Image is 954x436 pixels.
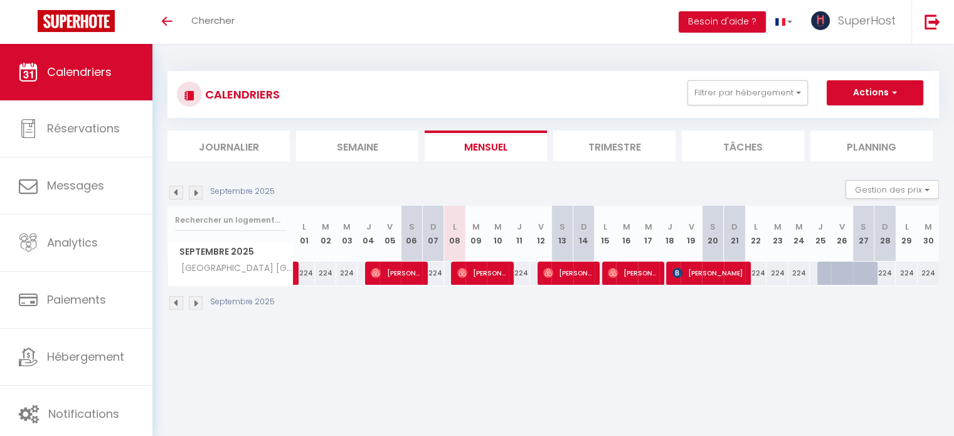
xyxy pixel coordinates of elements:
[191,14,235,27] span: Chercher
[839,221,845,233] abbr: V
[10,5,48,43] button: Ouvrir le widget de chat LiveChat
[638,206,659,262] th: 17
[845,180,939,199] button: Gestion des prix
[543,261,593,285] span: [PERSON_NAME]
[472,221,480,233] abbr: M
[687,80,808,105] button: Filtrer par hébergement
[47,64,112,80] span: Calendriers
[672,261,743,285] span: [PERSON_NAME]
[47,235,98,250] span: Analytics
[336,206,358,262] th: 03
[509,206,530,262] th: 11
[210,296,275,308] p: Septembre 2025
[745,262,766,285] div: 224
[47,178,104,193] span: Messages
[874,206,896,262] th: 28
[681,206,702,262] th: 19
[47,349,124,364] span: Hébergement
[581,221,587,233] abbr: D
[896,206,917,262] th: 29
[453,221,457,233] abbr: L
[925,14,940,29] img: logout
[810,206,831,262] th: 25
[47,120,120,136] span: Réservations
[530,206,551,262] th: 12
[494,221,501,233] abbr: M
[371,261,420,285] span: [PERSON_NAME]
[595,206,616,262] th: 15
[422,206,443,262] th: 07
[315,206,336,262] th: 02
[409,221,415,233] abbr: S
[573,206,595,262] th: 14
[659,206,681,262] th: 18
[401,206,422,262] th: 06
[882,221,888,233] abbr: D
[645,221,652,233] abbr: M
[667,221,672,233] abbr: J
[731,221,738,233] abbr: D
[616,206,637,262] th: 16
[444,206,465,262] th: 08
[168,243,293,261] span: Septembre 2025
[623,221,630,233] abbr: M
[457,261,507,285] span: [PERSON_NAME]
[48,406,119,422] span: Notifications
[795,221,803,233] abbr: M
[689,221,694,233] abbr: V
[430,221,437,233] abbr: D
[553,130,676,161] li: Trimestre
[302,221,306,233] abbr: L
[425,130,547,161] li: Mensuel
[343,221,351,233] abbr: M
[465,206,487,262] th: 09
[294,206,315,262] th: 01
[336,262,358,285] div: 224
[167,130,290,161] li: Journalier
[679,11,766,33] button: Besoin d'aide ?
[838,13,896,28] span: SuperHost
[608,261,657,285] span: [PERSON_NAME]
[487,206,508,262] th: 10
[387,221,393,233] abbr: V
[831,206,852,262] th: 26
[774,221,782,233] abbr: M
[170,262,295,275] span: [GEOGRAPHIC_DATA] [GEOGRAPHIC_DATA]
[861,221,866,233] abbr: S
[918,206,939,262] th: 30
[788,206,810,262] th: 24
[559,221,565,233] abbr: S
[358,206,379,262] th: 04
[724,206,745,262] th: 21
[896,262,917,285] div: 224
[788,262,810,285] div: 224
[904,221,908,233] abbr: L
[827,80,923,105] button: Actions
[874,262,896,285] div: 224
[702,206,723,262] th: 20
[315,262,336,285] div: 224
[811,11,830,30] img: ...
[47,292,106,307] span: Paiements
[682,130,804,161] li: Tâches
[918,262,939,285] div: 224
[296,130,418,161] li: Semaine
[603,221,607,233] abbr: L
[810,130,933,161] li: Planning
[38,10,115,32] img: Super Booking
[322,221,329,233] abbr: M
[379,206,401,262] th: 05
[294,262,315,285] div: 224
[517,221,522,233] abbr: J
[766,262,788,285] div: 224
[422,262,443,285] div: 224
[509,262,530,285] div: 224
[754,221,758,233] abbr: L
[551,206,573,262] th: 13
[210,186,275,198] p: Septembre 2025
[366,221,371,233] abbr: J
[710,221,716,233] abbr: S
[202,80,280,109] h3: CALENDRIERS
[175,209,286,231] input: Rechercher un logement...
[818,221,823,233] abbr: J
